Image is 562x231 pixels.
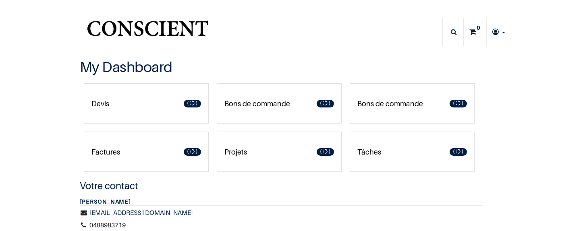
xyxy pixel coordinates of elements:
a: Logo of Conscient [85,16,210,48]
p: Bons de commande [224,98,290,109]
p: Bons de commande [357,98,423,109]
h3: My Dashboard [80,58,483,76]
a: Factures [84,132,209,172]
p: Projets [224,146,247,157]
a: Bons de commande [350,83,475,124]
img: Conscient [85,16,210,48]
a: Devis [84,83,209,124]
a: Projets [217,132,342,172]
a: 0 [464,18,486,46]
a: Tâches [350,132,475,172]
p: Devis [91,98,109,109]
p: Factures [91,146,120,157]
a: [EMAIL_ADDRESS][DOMAIN_NAME] [89,207,193,218]
span: 0488983719 [89,220,126,231]
p: Tâches [357,146,381,157]
h4: Votre contact [80,179,483,192]
a: Bons de commande [217,83,342,124]
sup: 0 [475,24,482,32]
b: [PERSON_NAME] [80,198,131,205]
